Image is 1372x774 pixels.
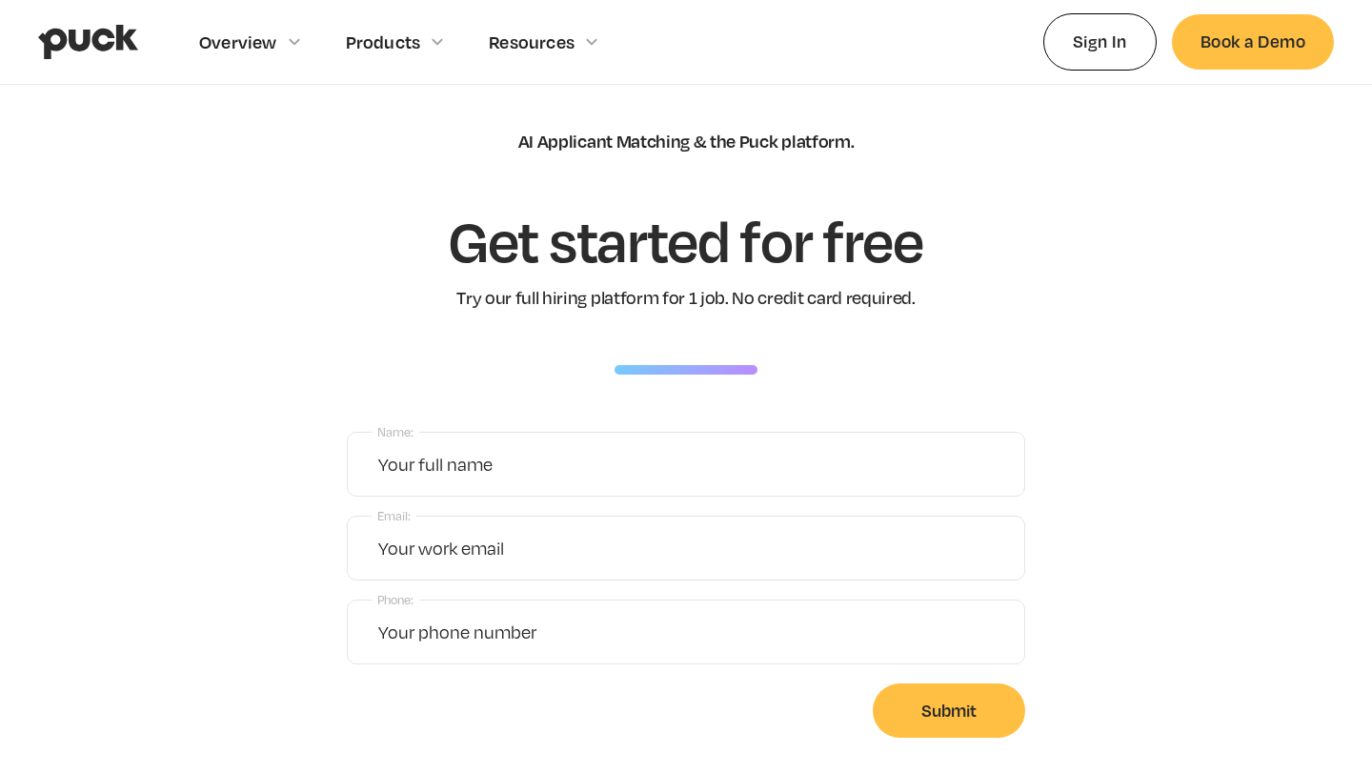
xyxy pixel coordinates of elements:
[347,432,1025,497] input: Your full name
[347,516,1025,580] input: Your work email
[1043,13,1157,70] a: Sign In
[518,131,855,152] div: AI Applicant Matching & the Puck platform.
[449,209,923,272] h1: Get started for free
[372,503,416,529] label: Email:
[199,31,277,52] div: Overview
[873,683,1025,738] input: Submit
[347,600,1025,664] input: Your phone number
[372,419,419,445] label: Name:
[489,31,575,52] div: Resources
[347,432,1025,738] form: Free trial sign up
[1172,14,1334,69] a: Book a Demo
[346,31,421,52] div: Products
[456,287,916,308] div: Try our full hiring platform for 1 job. No credit card required.
[372,587,419,613] label: Phone:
